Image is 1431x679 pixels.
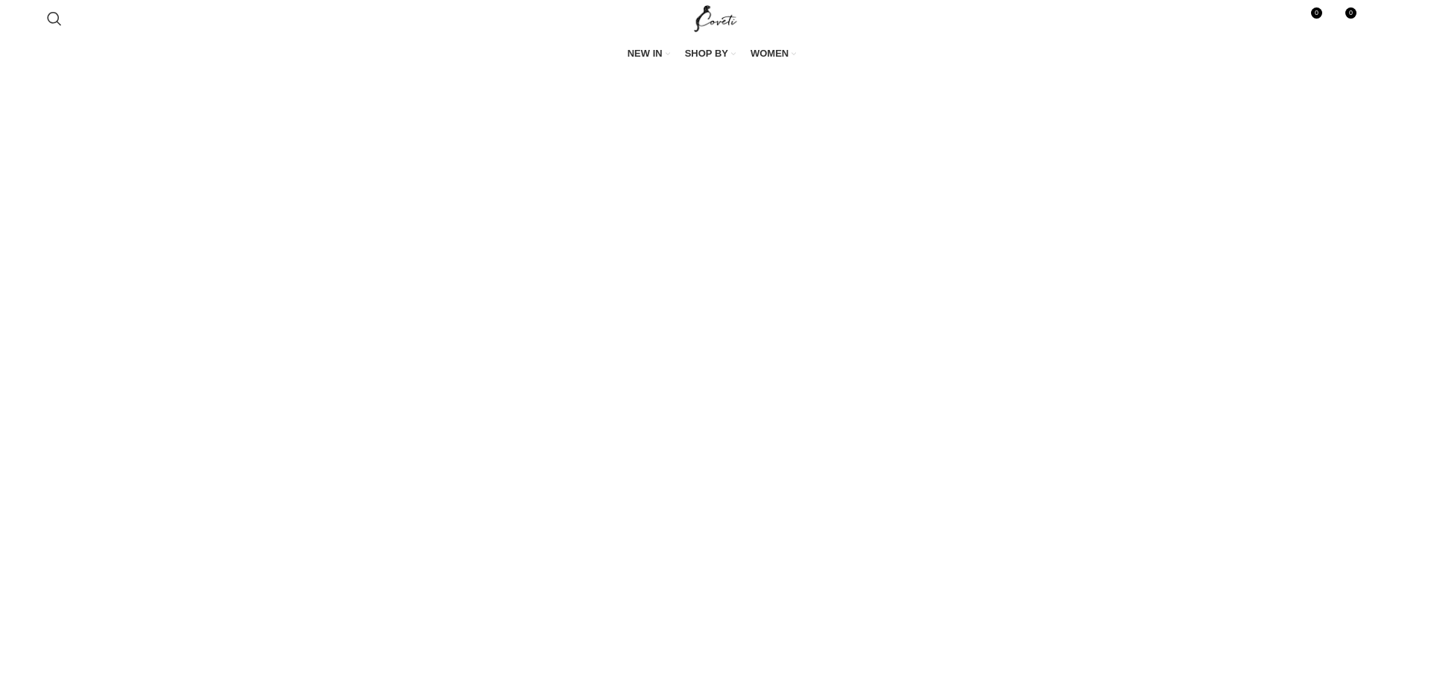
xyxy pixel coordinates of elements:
div: Main navigation [40,39,1384,70]
span: NEW IN [628,47,663,60]
a: NEW IN [628,39,670,70]
a: Site logo [691,12,741,24]
a: 0 [1327,4,1357,34]
a: WOMEN [751,39,796,70]
a: SHOP BY [685,39,736,70]
span: 0 [1311,7,1322,19]
span: 0 [1345,7,1356,19]
a: 0 [1292,4,1323,34]
span: SHOP BY [685,47,728,60]
a: Search [40,4,69,34]
span: WOMEN [751,47,789,60]
div: My Wishlist [1327,4,1357,34]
